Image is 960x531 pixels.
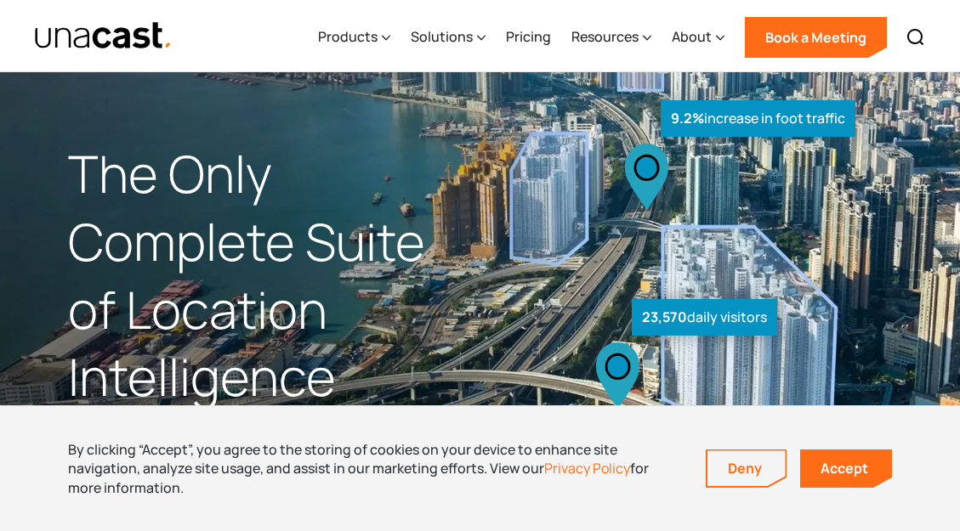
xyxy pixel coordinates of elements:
h1: The Only Complete Suite of Location Intelligence Solutions [68,140,480,479]
a: Privacy Policy [544,459,630,477]
div: Solutions [411,26,473,47]
a: Book a Meeting [745,17,887,58]
a: home [34,21,173,51]
div: About [672,26,712,47]
div: Products [318,26,378,47]
a: Deny [707,450,786,486]
div: Resources [571,3,651,72]
strong: 9.2% [671,109,704,127]
a: Pricing [506,3,551,72]
div: Solutions [411,3,486,72]
img: Search icon [906,27,926,48]
div: daily visitors [632,299,777,336]
div: increase in foot traffic [661,100,855,137]
div: Products [318,3,390,72]
div: By clicking “Accept”, you agree to the storing of cookies on your device to enhance site navigati... [68,440,680,497]
div: Resources [571,26,639,47]
div: About [672,3,724,72]
a: Accept [800,449,892,488]
img: Unacast text logo [34,21,173,51]
strong: 23,570 [642,308,687,326]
